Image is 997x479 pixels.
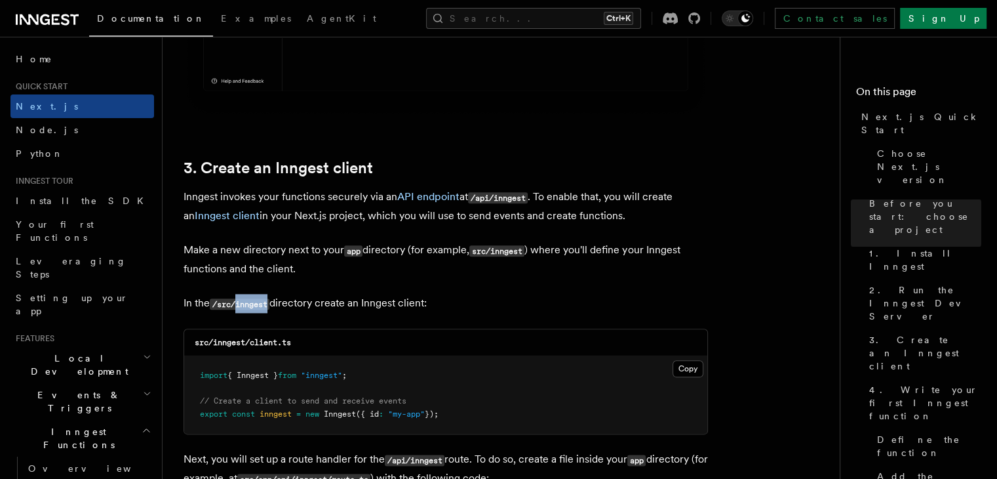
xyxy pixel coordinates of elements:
[10,249,154,286] a: Leveraging Steps
[864,192,981,241] a: Before you start: choose a project
[388,409,425,419] span: "my-app"
[16,52,52,66] span: Home
[864,328,981,378] a: 3. Create an Inngest client
[301,371,342,380] span: "inngest"
[278,371,296,380] span: from
[184,159,373,177] a: 3. Create an Inngest client
[10,118,154,142] a: Node.js
[296,409,301,419] span: =
[184,294,708,313] p: In the directory create an Inngest client:
[10,383,154,420] button: Events & Triggers
[10,189,154,213] a: Install the SDK
[856,105,981,142] a: Next.js Quick Start
[16,293,128,316] span: Setting up your app
[16,101,78,112] span: Next.js
[10,425,142,451] span: Inngest Functions
[299,4,384,35] a: AgentKit
[869,383,981,423] span: 4. Write your first Inngest function
[97,13,205,24] span: Documentation
[344,245,362,257] code: app
[89,4,213,37] a: Documentation
[468,192,528,203] code: /api/inngest
[16,196,151,206] span: Install the SDK
[627,455,646,466] code: app
[195,338,291,347] code: src/inngest/client.ts
[195,209,260,222] a: Inngest client
[10,94,154,118] a: Next.js
[221,13,291,24] span: Examples
[426,8,641,29] button: Search...Ctrl+K
[856,84,981,105] h4: On this page
[864,278,981,328] a: 2. Run the Inngest Dev Server
[864,378,981,428] a: 4. Write your first Inngest function
[16,219,94,243] span: Your first Functions
[16,125,78,135] span: Node.js
[864,241,981,278] a: 1. Install Inngest
[10,176,73,186] span: Inngest tour
[900,8,987,29] a: Sign Up
[305,409,319,419] span: new
[861,110,981,136] span: Next.js Quick Start
[184,241,708,278] p: Make a new directory next to your directory (for example, ) where you'll define your Inngest func...
[469,245,524,257] code: src/inngest
[184,188,708,225] p: Inngest invokes your functions securely via an at . To enable that, you will create an in your Ne...
[775,8,895,29] a: Contact sales
[10,286,154,323] a: Setting up your app
[10,47,154,71] a: Home
[28,463,163,474] span: Overview
[869,333,981,373] span: 3. Create an Inngest client
[673,360,703,377] button: Copy
[232,409,255,419] span: const
[425,409,439,419] span: });
[869,247,981,273] span: 1. Install Inngest
[200,409,227,419] span: export
[722,10,753,26] button: Toggle dark mode
[385,455,444,466] code: /api/inngest
[342,371,347,380] span: ;
[10,213,154,249] a: Your first Functions
[10,142,154,165] a: Python
[872,428,981,465] a: Define the function
[10,346,154,383] button: Local Development
[227,371,278,380] span: { Inngest }
[10,420,154,457] button: Inngest Functions
[200,396,406,406] span: // Create a client to send and receive events
[872,142,981,192] a: Choose Next.js version
[324,409,356,419] span: Inngest
[10,388,143,415] span: Events & Triggers
[356,409,379,419] span: ({ id
[869,283,981,323] span: 2. Run the Inngest Dev Server
[200,371,227,380] span: import
[16,148,64,159] span: Python
[397,190,459,203] a: API endpoint
[877,147,981,186] span: Choose Next.js version
[16,256,127,280] span: Leveraging Steps
[869,197,981,236] span: Before you start: choose a project
[379,409,383,419] span: :
[877,433,981,459] span: Define the function
[210,299,269,310] code: /src/inngest
[10,81,68,92] span: Quick start
[604,12,633,25] kbd: Ctrl+K
[213,4,299,35] a: Examples
[307,13,376,24] span: AgentKit
[10,333,54,344] span: Features
[10,352,143,378] span: Local Development
[260,409,292,419] span: inngest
